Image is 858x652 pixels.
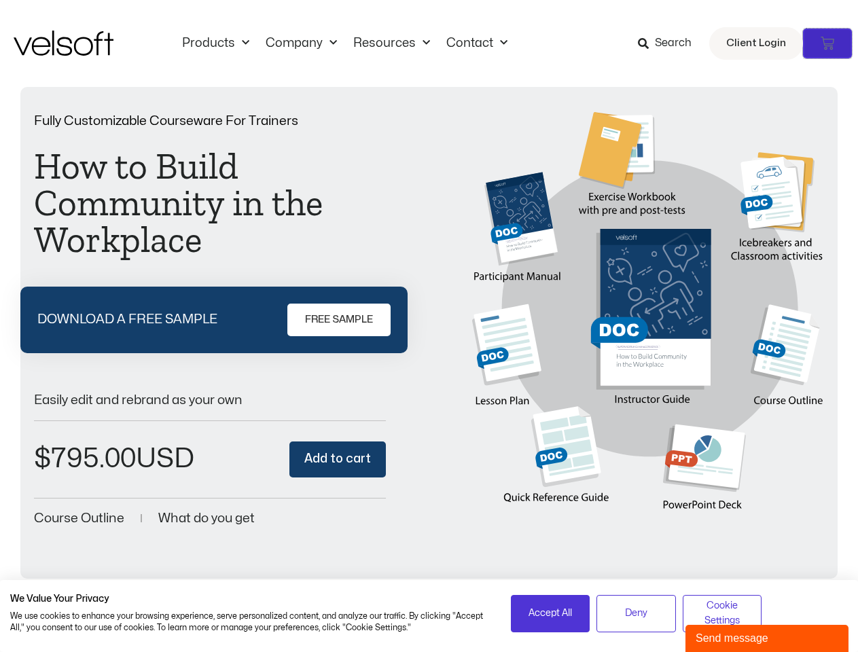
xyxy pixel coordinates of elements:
[174,36,257,51] a: ProductsMenu Toggle
[10,593,490,605] h2: We Value Your Privacy
[709,27,803,60] a: Client Login
[174,36,516,51] nav: Menu
[625,606,647,621] span: Deny
[34,394,386,407] p: Easily edit and rebrand as your own
[596,595,676,632] button: Deny all cookies
[685,622,851,652] iframe: chat widget
[34,446,51,472] span: $
[34,512,124,525] a: Course Outline
[529,606,572,621] span: Accept All
[10,611,490,634] p: We use cookies to enhance your browsing experience, serve personalized content, and analyze our t...
[289,441,386,477] button: Add to cart
[287,304,391,336] a: FREE SAMPLE
[655,35,692,52] span: Search
[726,35,786,52] span: Client Login
[158,512,255,525] a: What do you get
[257,36,345,51] a: CompanyMenu Toggle
[345,36,438,51] a: ResourcesMenu Toggle
[34,446,136,472] bdi: 795.00
[511,595,590,632] button: Accept all cookies
[37,313,217,326] p: DOWNLOAD A FREE SAMPLE
[34,148,386,258] h1: How to Build Community in the Workplace
[34,115,386,128] p: Fully Customizable Courseware For Trainers
[14,31,113,56] img: Velsoft Training Materials
[638,32,701,55] a: Search
[692,598,753,629] span: Cookie Settings
[683,595,762,632] button: Adjust cookie preferences
[438,36,516,51] a: ContactMenu Toggle
[305,312,373,328] span: FREE SAMPLE
[472,112,824,531] img: Second Product Image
